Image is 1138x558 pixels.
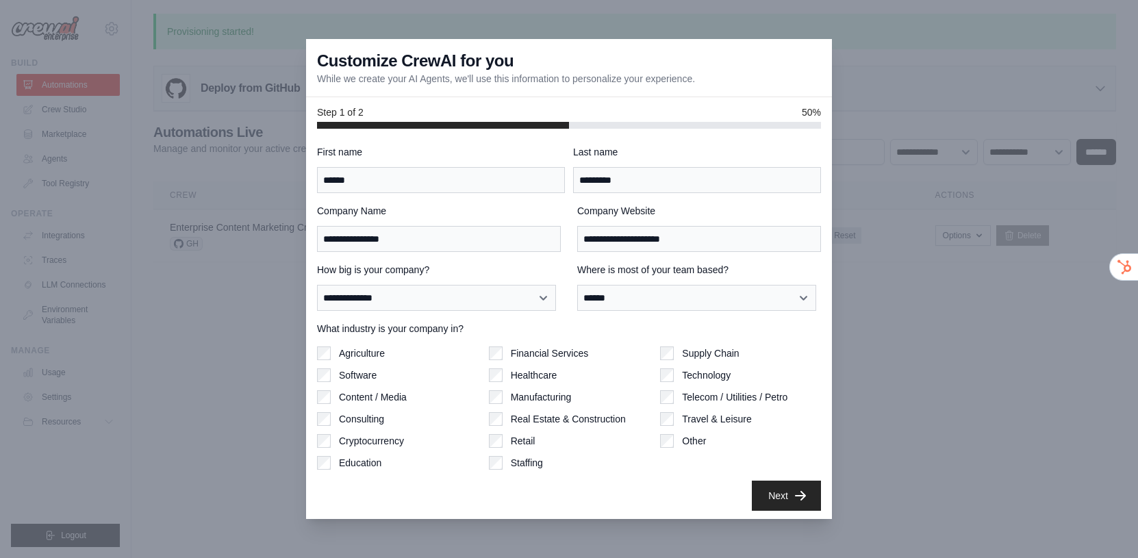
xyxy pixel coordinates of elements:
span: Step 1 of 2 [317,105,364,119]
label: Real Estate & Construction [511,412,626,426]
label: Manufacturing [511,390,572,404]
p: While we create your AI Agents, we'll use this information to personalize your experience. [317,72,695,86]
label: How big is your company? [317,263,561,277]
label: Agriculture [339,346,385,360]
label: Content / Media [339,390,407,404]
label: Consulting [339,412,384,426]
label: Company Website [577,204,821,218]
label: Telecom / Utilities / Petro [682,390,787,404]
label: Travel & Leisure [682,412,751,426]
label: Company Name [317,204,561,218]
label: Cryptocurrency [339,434,404,448]
label: What industry is your company in? [317,322,821,335]
label: First name [317,145,565,159]
span: 50% [802,105,821,119]
h3: Customize CrewAI for you [317,50,514,72]
label: Financial Services [511,346,589,360]
label: Where is most of your team based? [577,263,821,277]
label: Other [682,434,706,448]
label: Staffing [511,456,543,470]
label: Technology [682,368,731,382]
label: Healthcare [511,368,557,382]
label: Software [339,368,377,382]
button: Next [752,481,821,511]
label: Retail [511,434,535,448]
label: Education [339,456,381,470]
label: Supply Chain [682,346,739,360]
label: Last name [573,145,821,159]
